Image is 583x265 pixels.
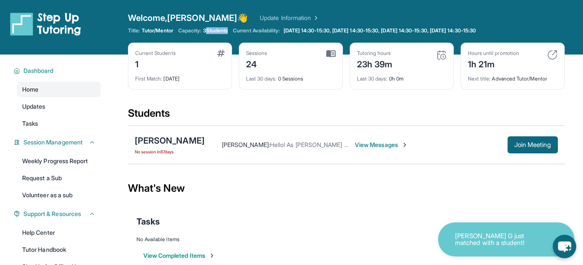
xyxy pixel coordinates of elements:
[468,57,519,70] div: 1h 21m
[401,141,408,148] img: Chevron-Right
[23,138,83,147] span: Session Management
[135,148,205,155] span: No session in 87 days
[246,70,336,82] div: 0 Sessions
[128,170,565,207] div: What's New
[217,50,225,57] img: card
[23,210,81,218] span: Support & Resources
[17,225,101,240] a: Help Center
[468,50,519,57] div: Hours until promotion
[357,57,393,70] div: 23h 39m
[357,50,393,57] div: Tutoring hours
[436,50,447,60] img: card
[455,233,540,247] p: [PERSON_NAME] G just matched with a student!
[311,14,319,22] img: Chevron Right
[222,141,270,148] span: [PERSON_NAME] :
[326,50,336,58] img: card
[22,102,46,111] span: Updates
[128,12,248,24] span: Welcome, [PERSON_NAME] 👋
[135,50,176,57] div: Current Students
[282,27,478,34] a: [DATE] 14:30-15:30, [DATE] 14:30-15:30, [DATE] 14:30-15:30, [DATE] 14:30-15:30
[246,57,267,70] div: 24
[20,66,96,75] button: Dashboard
[17,170,101,186] a: Request a Sub
[22,85,38,94] span: Home
[20,138,96,147] button: Session Management
[260,14,319,22] a: Update Information
[10,12,81,36] img: logo
[128,107,565,125] div: Students
[135,57,176,70] div: 1
[547,50,557,60] img: card
[17,242,101,257] a: Tutor Handbook
[142,27,173,34] span: Tutor/Mentor
[246,50,267,57] div: Sessions
[284,27,476,34] span: [DATE] 14:30-15:30, [DATE] 14:30-15:30, [DATE] 14:30-15:30, [DATE] 14:30-15:30
[128,27,140,34] span: Title:
[553,235,576,258] button: chat-button
[357,70,447,82] div: 0h 0m
[233,27,280,34] span: Current Availability:
[136,216,160,228] span: Tasks
[468,70,557,82] div: Advanced Tutor/Mentor
[246,75,277,82] span: Last 30 days :
[143,251,215,260] button: View Completed Items
[135,70,225,82] div: [DATE]
[23,66,54,75] span: Dashboard
[468,75,491,82] span: Next title :
[178,27,202,34] span: Capacity:
[135,135,205,147] div: [PERSON_NAME]
[22,119,38,128] span: Tasks
[17,153,101,169] a: Weekly Progress Report
[135,75,162,82] span: First Match :
[203,27,228,34] span: 3 Students
[20,210,96,218] button: Support & Resources
[136,236,556,243] div: No Available Items
[17,82,101,97] a: Home
[514,142,551,147] span: Join Meeting
[17,187,101,203] a: Volunteer as a sub
[17,99,101,114] a: Updates
[355,141,408,149] span: View Messages
[17,116,101,131] a: Tasks
[508,136,558,153] button: Join Meeting
[357,75,388,82] span: Last 30 days :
